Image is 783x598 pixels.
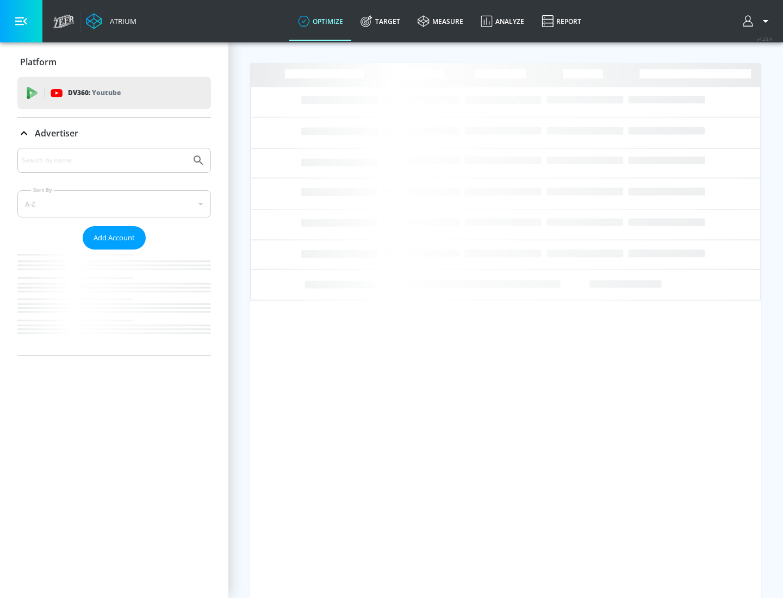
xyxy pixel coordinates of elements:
input: Search by name [22,153,187,167]
span: Add Account [94,232,135,244]
a: Atrium [86,13,136,29]
span: v 4.25.4 [757,36,772,42]
nav: list of Advertiser [17,250,211,355]
a: Analyze [472,2,533,41]
div: Advertiser [17,148,211,355]
a: Target [352,2,409,41]
p: Youtube [92,87,121,98]
button: Add Account [83,226,146,250]
a: Report [533,2,590,41]
p: Platform [20,56,57,68]
div: DV360: Youtube [17,77,211,109]
p: Advertiser [35,127,78,139]
div: A-Z [17,190,211,217]
div: Platform [17,47,211,77]
div: Atrium [105,16,136,26]
label: Sort By [31,186,54,194]
a: measure [409,2,472,41]
a: optimize [289,2,352,41]
div: Advertiser [17,118,211,148]
p: DV360: [68,87,121,99]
